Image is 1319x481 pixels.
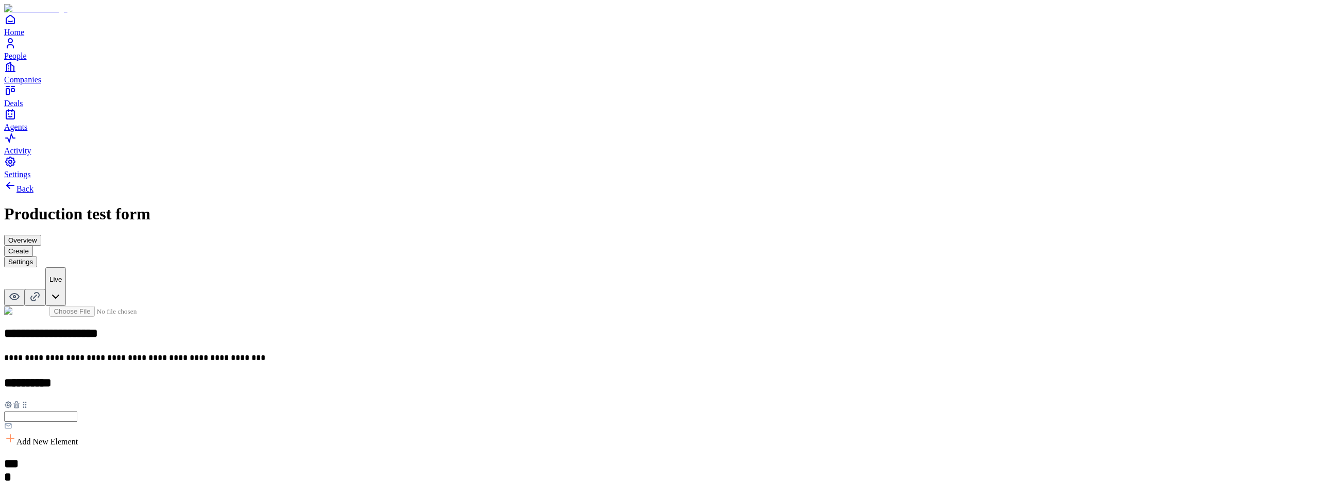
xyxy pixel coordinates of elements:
img: Form Logo [4,306,49,316]
span: Home [4,28,24,37]
h1: Production test form [4,204,1315,224]
button: Overview [4,235,41,246]
span: Add New Element [16,437,78,446]
button: Settings [4,256,37,267]
a: Back [4,184,33,193]
a: Activity [4,132,1315,155]
img: Item Brain Logo [4,4,67,13]
a: Deals [4,84,1315,108]
button: Create [4,246,33,256]
a: Home [4,13,1315,37]
a: Settings [4,156,1315,179]
span: People [4,51,27,60]
span: Deals [4,99,23,108]
a: Companies [4,61,1315,84]
span: Companies [4,75,41,84]
a: People [4,37,1315,60]
a: Agents [4,108,1315,131]
span: Activity [4,146,31,155]
span: Agents [4,123,27,131]
span: Settings [4,170,31,179]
